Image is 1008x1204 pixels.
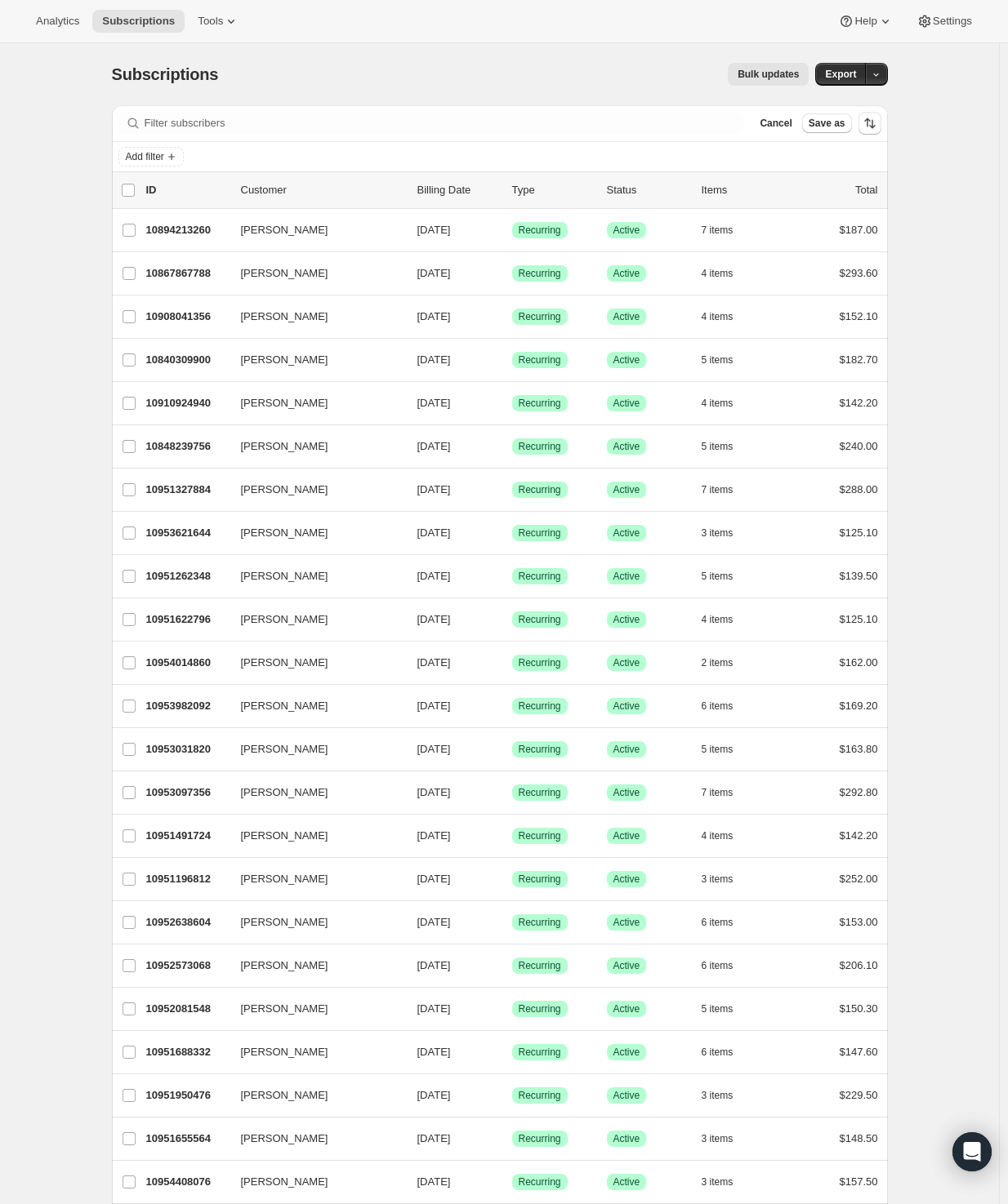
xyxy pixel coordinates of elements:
span: 4 items [702,613,734,626]
button: Bulk updates [728,63,809,86]
div: 10952638604[PERSON_NAME][DATE]SuccessRecurringSuccessActive6 items$153.00 [146,911,878,934]
span: [PERSON_NAME] [241,1044,328,1060]
span: 6 items [702,1046,734,1059]
p: 10953982092 [146,698,228,714]
span: Active [613,786,640,799]
button: 6 items [702,911,752,934]
span: [DATE] [417,397,451,409]
span: Active [613,916,640,929]
span: 5 items [702,570,734,583]
button: [PERSON_NAME] [231,477,395,503]
span: 3 items [702,1175,734,1188]
span: Active [613,1046,640,1059]
span: [PERSON_NAME] [241,395,328,411]
span: $152.10 [840,310,878,322]
span: [PERSON_NAME] [241,1087,328,1104]
span: [PERSON_NAME] [241,957,328,974]
span: $240.00 [840,440,878,452]
button: 3 items [702,868,752,891]
span: Save as [809,117,845,130]
div: 10952573068[PERSON_NAME][DATE]SuccessRecurringSuccessActive6 items$206.10 [146,954,878,977]
button: 4 items [702,305,752,328]
button: [PERSON_NAME] [231,996,395,1022]
span: 6 items [702,959,734,972]
p: Billing Date [417,182,499,198]
span: [DATE] [417,656,451,669]
div: 10952081548[PERSON_NAME][DATE]SuccessRecurringSuccessActive5 items$150.30 [146,997,878,1020]
span: $187.00 [840,224,878,236]
span: [DATE] [417,873,451,885]
span: Active [613,743,640,756]
div: 10908041356[PERSON_NAME][DATE]SuccessRecurringSuccessActive4 items$152.10 [146,305,878,328]
span: [DATE] [417,829,451,842]
span: [DATE] [417,570,451,582]
button: Analytics [26,10,89,33]
span: 7 items [702,786,734,799]
span: $125.10 [840,526,878,539]
span: $148.50 [840,1132,878,1144]
span: Recurring [519,570,561,583]
span: 7 items [702,483,734,496]
span: Active [613,656,640,669]
p: 10951688332 [146,1044,228,1060]
p: 10952638604 [146,914,228,931]
button: [PERSON_NAME] [231,866,395,892]
span: [DATE] [417,916,451,928]
button: [PERSON_NAME] [231,1082,395,1108]
p: 10954014860 [146,655,228,671]
span: [PERSON_NAME] [241,828,328,844]
button: [PERSON_NAME] [231,433,395,460]
span: [PERSON_NAME] [241,352,328,368]
button: [PERSON_NAME] [231,390,395,416]
span: 3 items [702,1089,734,1102]
button: [PERSON_NAME] [231,520,395,546]
button: [PERSON_NAME] [231,736,395,762]
span: 4 items [702,310,734,323]
div: 10953031820[PERSON_NAME][DATE]SuccessRecurringSuccessActive5 items$163.80 [146,738,878,761]
span: $157.50 [840,1175,878,1188]
span: Recurring [519,656,561,669]
span: [PERSON_NAME] [241,1131,328,1147]
button: [PERSON_NAME] [231,304,395,330]
span: $139.50 [840,570,878,582]
span: Bulk updates [738,68,799,81]
span: Recurring [519,440,561,453]
span: [PERSON_NAME] [241,568,328,584]
p: 10951262348 [146,568,228,584]
span: Active [613,959,640,972]
p: 10951655564 [146,1131,228,1147]
span: $169.20 [840,700,878,712]
span: [DATE] [417,1046,451,1058]
button: 5 items [702,997,752,1020]
button: 6 items [702,954,752,977]
span: [PERSON_NAME] [241,784,328,801]
div: 10954014860[PERSON_NAME][DATE]SuccessRecurringSuccessActive2 items$162.00 [146,651,878,674]
button: 5 items [702,435,752,458]
button: 4 items [702,392,752,415]
p: 10894213260 [146,222,228,238]
span: [PERSON_NAME] [241,525,328,541]
span: Recurring [519,959,561,972]
span: 4 items [702,267,734,280]
button: 5 items [702,349,752,371]
button: Cancel [753,113,798,133]
span: Recurring [519,1089,561,1102]
span: [PERSON_NAME] [241,265,328,282]
button: 4 items [702,824,752,847]
span: Recurring [519,873,561,886]
p: 10908041356 [146,309,228,325]
span: $288.00 [840,483,878,495]
button: [PERSON_NAME] [231,953,395,979]
button: 4 items [702,262,752,285]
span: Active [613,397,640,410]
button: 4 items [702,608,752,631]
span: [PERSON_NAME] [241,222,328,238]
p: 10954408076 [146,1174,228,1190]
span: [PERSON_NAME] [241,309,328,325]
span: $125.10 [840,613,878,625]
span: [DATE] [417,1132,451,1144]
input: Filter subscribers [145,112,744,135]
span: Active [613,829,640,842]
span: 3 items [702,873,734,886]
span: [DATE] [417,353,451,366]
